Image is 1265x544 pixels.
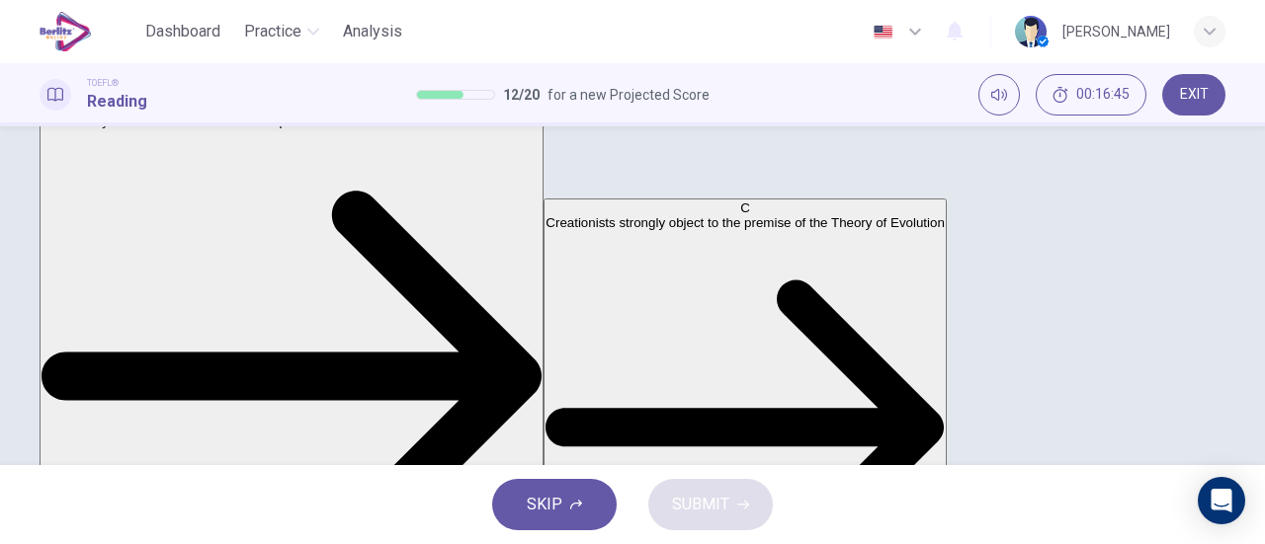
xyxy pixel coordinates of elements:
[343,20,402,43] span: Analysis
[1036,74,1146,116] div: Hide
[1062,20,1170,43] div: [PERSON_NAME]
[40,12,137,51] a: EduSynch logo
[335,14,410,49] button: Analysis
[492,479,617,530] button: SKIP
[244,20,301,43] span: Practice
[40,12,92,51] img: EduSynch logo
[1036,74,1146,116] button: 00:16:45
[978,74,1020,116] div: Mute
[503,83,540,107] span: 12 / 20
[871,25,895,39] img: en
[137,14,228,49] button: Dashboard
[236,14,327,49] button: Practice
[1180,87,1209,103] span: EXIT
[87,76,119,90] span: TOEFL®
[546,199,945,214] div: C
[1076,87,1130,103] span: 00:16:45
[548,83,710,107] span: for a new Projected Score
[87,90,147,114] h1: Reading
[527,491,562,518] span: SKIP
[546,214,945,229] span: Creationists strongly object to the premise of the Theory of Evolution
[1198,477,1245,524] div: Open Intercom Messenger
[1015,16,1047,47] img: Profile picture
[145,20,220,43] span: Dashboard
[1162,74,1225,116] button: EXIT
